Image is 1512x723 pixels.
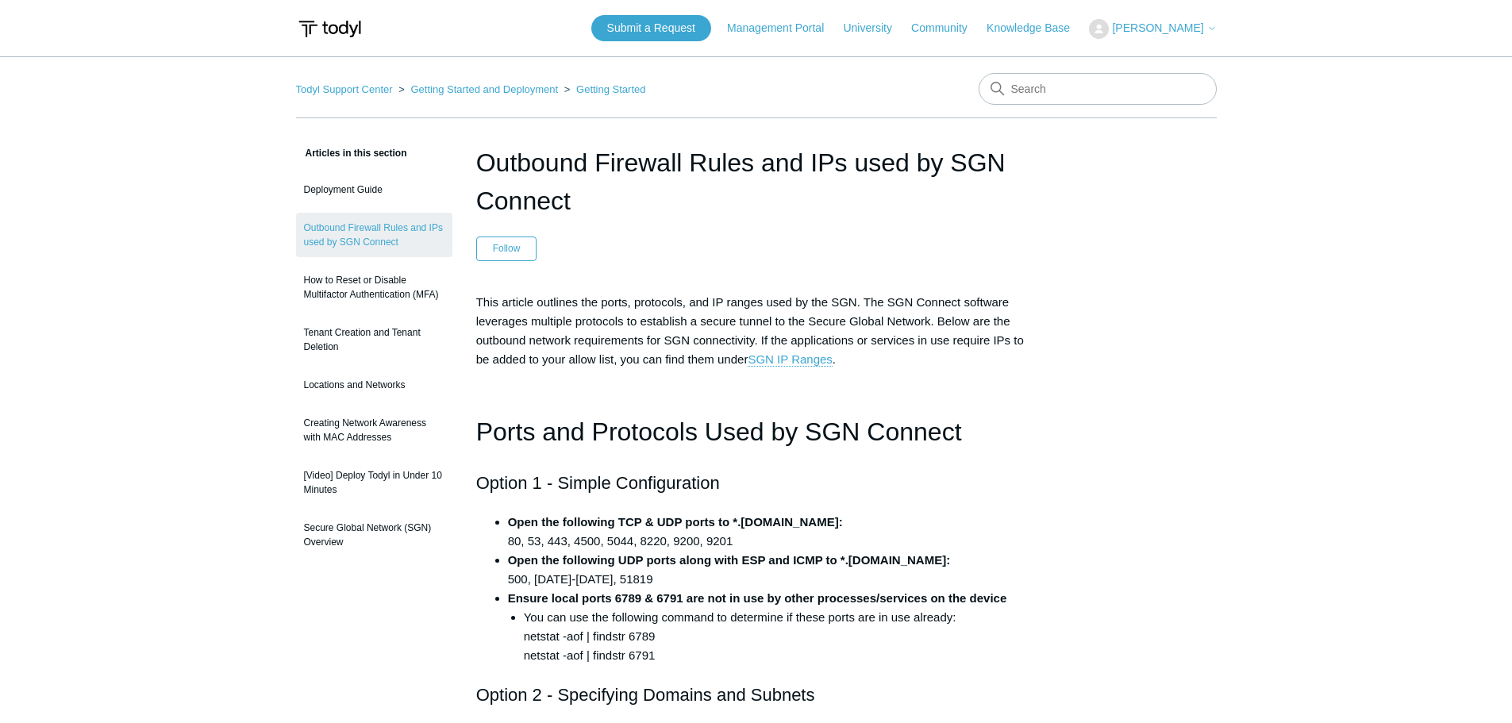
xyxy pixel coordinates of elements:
[748,352,832,367] a: SGN IP Ranges
[561,83,646,95] li: Getting Started
[508,551,1037,589] li: 500, [DATE]-[DATE], 51819
[296,408,452,452] a: Creating Network Awareness with MAC Addresses
[727,20,840,37] a: Management Portal
[296,460,452,505] a: [Video] Deploy Todyl in Under 10 Minutes
[410,83,558,95] a: Getting Started and Deployment
[296,83,393,95] a: Todyl Support Center
[296,370,452,400] a: Locations and Networks
[476,237,537,260] button: Follow Article
[296,148,407,159] span: Articles in this section
[1089,19,1216,39] button: [PERSON_NAME]
[296,317,452,362] a: Tenant Creation and Tenant Deletion
[296,265,452,310] a: How to Reset or Disable Multifactor Authentication (MFA)
[476,412,1037,452] h1: Ports and Protocols Used by SGN Connect
[576,83,645,95] a: Getting Started
[296,14,364,44] img: Todyl Support Center Help Center home page
[911,20,983,37] a: Community
[524,608,1037,665] li: You can use the following command to determine if these ports are in use already: netstat -aof | ...
[508,553,951,567] strong: Open the following UDP ports along with ESP and ICMP to *.[DOMAIN_NAME]:
[476,681,1037,709] h2: Option 2 - Specifying Domains and Subnets
[508,515,843,529] strong: Open the following TCP & UDP ports to *.[DOMAIN_NAME]:
[987,20,1086,37] a: Knowledge Base
[296,175,452,205] a: Deployment Guide
[508,591,1007,605] strong: Ensure local ports 6789 & 6791 are not in use by other processes/services on the device
[508,513,1037,551] li: 80, 53, 443, 4500, 5044, 8220, 9200, 9201
[843,20,907,37] a: University
[476,469,1037,497] h2: Option 1 - Simple Configuration
[476,295,1024,367] span: This article outlines the ports, protocols, and IP ranges used by the SGN. The SGN Connect softwa...
[591,15,711,41] a: Submit a Request
[296,83,396,95] li: Todyl Support Center
[296,513,452,557] a: Secure Global Network (SGN) Overview
[979,73,1217,105] input: Search
[476,144,1037,220] h1: Outbound Firewall Rules and IPs used by SGN Connect
[1112,21,1203,34] span: [PERSON_NAME]
[395,83,561,95] li: Getting Started and Deployment
[296,213,452,257] a: Outbound Firewall Rules and IPs used by SGN Connect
